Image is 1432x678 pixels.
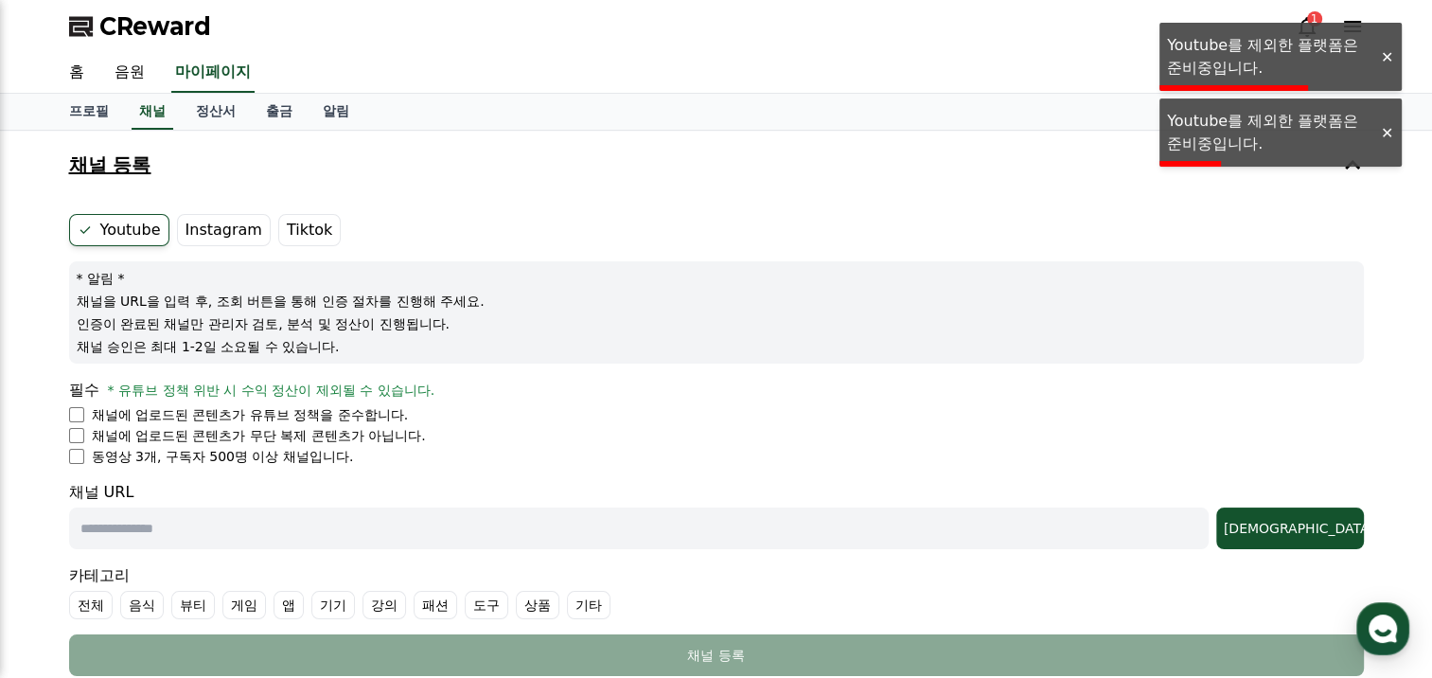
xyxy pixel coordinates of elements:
a: 대화 [125,521,244,568]
button: 채널 등록 [69,634,1364,676]
span: 홈 [60,549,71,564]
label: Instagram [177,214,271,246]
p: 채널에 업로드된 콘텐츠가 무단 복제 콘텐츠가 아닙니다. [92,426,426,445]
a: 채널 [132,94,173,130]
label: 기타 [567,591,610,619]
a: 홈 [54,53,99,93]
button: [DEMOGRAPHIC_DATA] [1216,508,1364,549]
div: 채널 등록 [107,646,1326,665]
div: [DEMOGRAPHIC_DATA] [1224,519,1356,538]
label: 기기 [311,591,355,619]
a: CReward [69,11,211,42]
label: 뷰티 [171,591,215,619]
p: 채널에 업로드된 콘텐츠가 유튜브 정책을 준수합니다. [92,405,409,424]
label: 전체 [69,591,113,619]
label: 상품 [516,591,559,619]
a: 설정 [244,521,363,568]
button: 채널 등록 [62,138,1371,191]
h4: 채널 등록 [69,154,151,175]
a: 프로필 [54,94,124,130]
p: 채널 승인은 최대 1-2일 소요될 수 있습니다. [77,337,1356,356]
div: 카테고리 [69,564,1364,619]
div: 채널 URL [69,481,1364,549]
a: 마이페이지 [171,53,255,93]
span: * 유튜브 정책 위반 시 수익 정산이 제외될 수 있습니다. [108,383,435,398]
label: 패션 [414,591,457,619]
span: CReward [99,11,211,42]
label: Tiktok [278,214,341,246]
p: 인증이 완료된 채널만 관리자 검토, 분석 및 정산이 진행됩니다. [77,314,1356,333]
span: 대화 [173,550,196,565]
a: 정산서 [181,94,251,130]
label: 앱 [274,591,304,619]
a: 1 [1296,15,1318,38]
a: 출금 [251,94,308,130]
span: 설정 [292,549,315,564]
p: 채널을 URL을 입력 후, 조회 버튼을 통해 인증 절차를 진행해 주세요. [77,292,1356,311]
a: 음원 [99,53,160,93]
label: 음식 [120,591,164,619]
label: 게임 [222,591,266,619]
a: 알림 [308,94,364,130]
label: 강의 [362,591,406,619]
label: 도구 [465,591,508,619]
div: 1 [1307,11,1322,27]
label: Youtube [69,214,169,246]
a: 홈 [6,521,125,568]
span: 필수 [69,381,99,399]
p: 동영상 3개, 구독자 500명 이상 채널입니다. [92,447,354,466]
